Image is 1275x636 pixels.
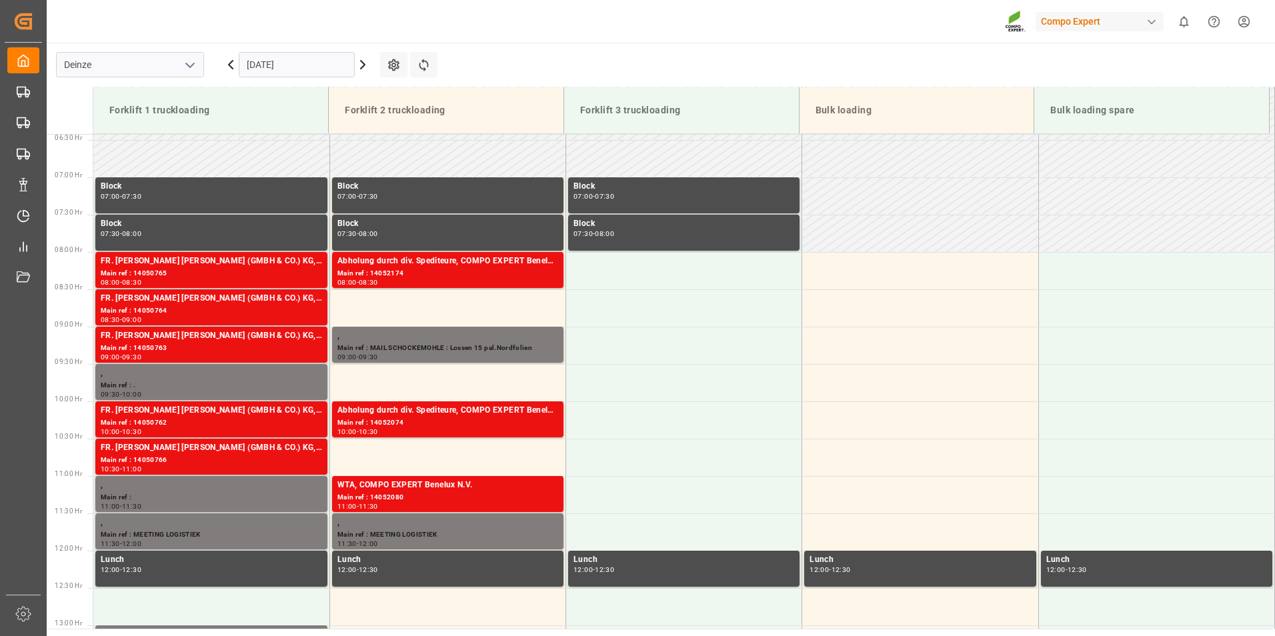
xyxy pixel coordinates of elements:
div: FR. [PERSON_NAME] [PERSON_NAME] (GMBH & CO.) KG, COMPO EXPERT Benelux N.V. [101,255,322,268]
div: 12:30 [122,567,141,573]
button: open menu [179,55,199,75]
span: 13:00 Hr [55,619,82,627]
div: Block [101,180,322,193]
div: - [357,567,359,573]
div: Lunch [337,553,558,567]
div: Block [337,180,558,193]
div: Main ref : 14050764 [101,305,322,317]
div: Lunch [573,553,794,567]
div: 07:30 [337,231,357,237]
div: Bulk loading [810,98,1024,123]
div: Main ref : 14050762 [101,417,322,429]
div: , [337,516,558,529]
div: 08:30 [101,317,120,323]
div: - [120,193,122,199]
span: 10:00 Hr [55,395,82,403]
div: 12:00 [1046,567,1066,573]
div: 07:30 [359,193,378,199]
div: 10:30 [359,429,378,435]
div: 10:30 [101,466,120,472]
div: FR. [PERSON_NAME] [PERSON_NAME] (GMBH & CO.) KG, COMPO EXPERT Benelux N.V. [101,404,322,417]
div: 09:00 [337,354,357,360]
div: 08:30 [359,279,378,285]
div: 09:00 [101,354,120,360]
div: 11:30 [101,541,120,547]
span: 07:00 Hr [55,171,82,179]
div: Main ref : 14052174 [337,268,558,279]
div: - [120,466,122,472]
div: - [593,567,595,573]
div: 12:30 [832,567,851,573]
input: DD.MM.YYYY [239,52,355,77]
div: 07:30 [122,193,141,199]
div: - [829,567,831,573]
div: 07:00 [573,193,593,199]
div: - [120,503,122,509]
div: - [120,354,122,360]
div: - [120,279,122,285]
div: 12:00 [101,567,120,573]
div: Lunch [1046,553,1267,567]
div: Lunch [810,553,1030,567]
div: Main ref : [101,492,322,503]
div: - [120,391,122,397]
div: Forklift 2 truckloading [339,98,553,123]
div: 12:00 [810,567,829,573]
div: 07:00 [337,193,357,199]
div: 12:00 [122,541,141,547]
div: 07:00 [101,193,120,199]
div: 12:30 [1068,567,1087,573]
div: - [357,279,359,285]
div: 09:30 [122,354,141,360]
div: Main ref : . [101,380,322,391]
div: 07:30 [101,231,120,237]
img: Screenshot%202023-09-29%20at%2010.02.21.png_1712312052.png [1005,10,1026,33]
input: Type to search/select [56,52,204,77]
span: 09:30 Hr [55,358,82,365]
div: 09:30 [359,354,378,360]
div: 10:00 [337,429,357,435]
div: 12:30 [595,567,614,573]
span: 09:00 Hr [55,321,82,328]
div: 08:00 [101,279,120,285]
div: 12:30 [359,567,378,573]
div: Forklift 3 truckloading [575,98,788,123]
div: - [593,231,595,237]
div: 10:00 [122,391,141,397]
div: 11:30 [337,541,357,547]
div: 12:00 [573,567,593,573]
div: Abholung durch div. Spediteure, COMPO EXPERT Benelux N.V. [337,404,558,417]
div: - [357,503,359,509]
div: - [357,541,359,547]
div: 08:30 [122,279,141,285]
div: 12:00 [337,567,357,573]
div: 08:00 [595,231,614,237]
div: WTA, COMPO EXPERT Benelux N.V. [337,479,558,492]
div: - [120,541,122,547]
div: 07:30 [573,231,593,237]
div: Forklift 1 truckloading [104,98,317,123]
div: Main ref : MEETING LOGISTIEK [101,529,322,541]
div: - [120,429,122,435]
div: 09:30 [101,391,120,397]
div: FR. [PERSON_NAME] [PERSON_NAME] (GMBH & CO.) KG, COMPO EXPERT Benelux N.V. [101,441,322,455]
div: Block [101,217,322,231]
button: Help Center [1199,7,1229,37]
div: - [120,567,122,573]
div: 10:30 [122,429,141,435]
span: 11:00 Hr [55,470,82,477]
div: 12:00 [359,541,378,547]
div: - [357,354,359,360]
button: show 0 new notifications [1169,7,1199,37]
div: 11:30 [122,503,141,509]
div: , [337,329,558,343]
div: 11:00 [337,503,357,509]
div: - [593,193,595,199]
div: Bulk loading spare [1045,98,1258,123]
div: FR. [PERSON_NAME] [PERSON_NAME] (GMBH & CO.) KG, COMPO EXPERT Benelux N.V. [101,329,322,343]
div: - [357,193,359,199]
div: Main ref : 14050765 [101,268,322,279]
span: 08:00 Hr [55,246,82,253]
div: Main ref : MEETING LOGISTIEK [337,529,558,541]
div: Abholung durch div. Spediteure, COMPO EXPERT Benelux N.V. [337,255,558,268]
